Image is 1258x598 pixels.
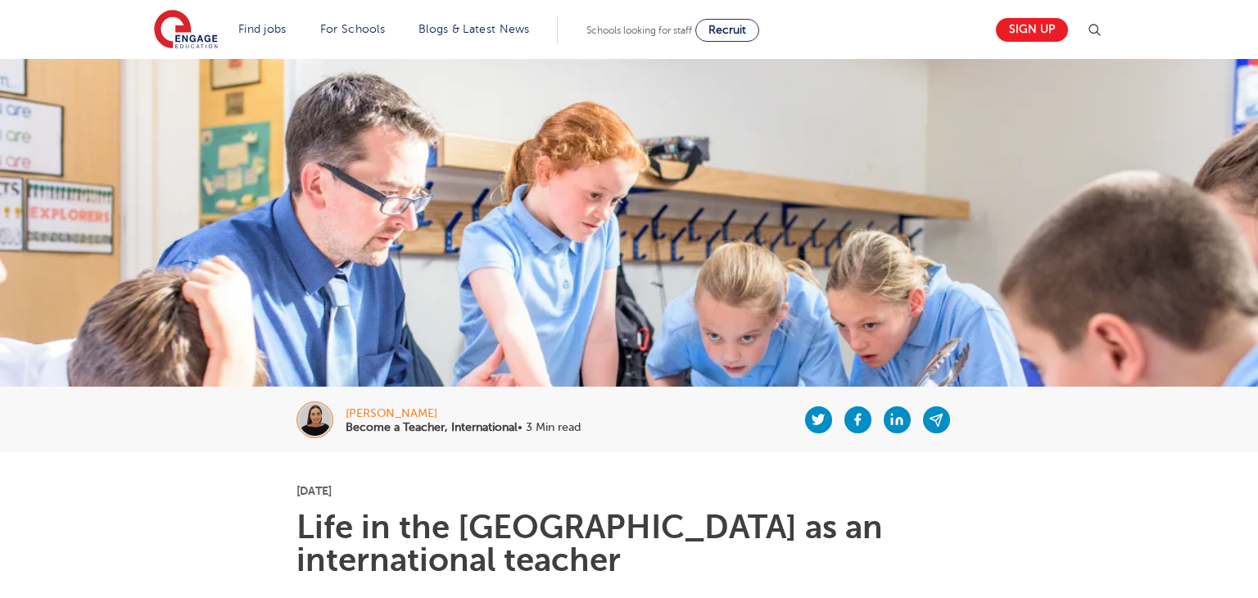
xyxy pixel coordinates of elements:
[996,18,1068,42] a: Sign up
[296,511,962,577] h1: Life in the [GEOGRAPHIC_DATA] as an international teacher
[296,485,962,496] p: [DATE]
[586,25,692,36] span: Schools looking for staff
[419,23,530,35] a: Blogs & Latest News
[346,421,518,433] b: Become a Teacher, International
[346,408,581,419] div: [PERSON_NAME]
[695,19,759,42] a: Recruit
[346,422,581,433] p: • 3 Min read
[154,10,218,51] img: Engage Education
[708,24,746,36] span: Recruit
[238,23,287,35] a: Find jobs
[320,23,385,35] a: For Schools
